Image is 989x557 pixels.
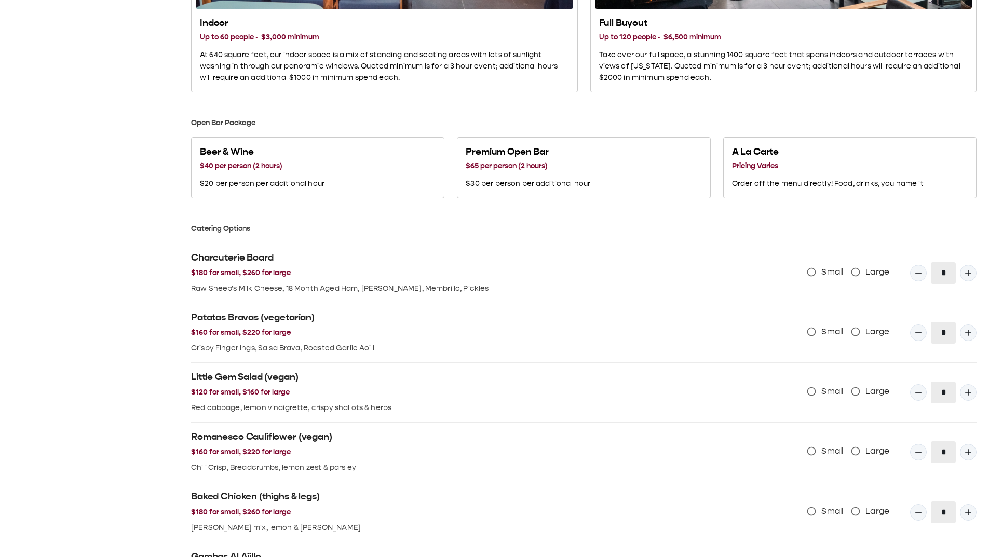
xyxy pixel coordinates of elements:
h2: Baked Chicken (thighs & legs) [191,491,712,503]
p: Crispy Fingerlings, Salsa Brava, Roasted Garlic Aoili [191,343,712,354]
p: Raw Sheep's Milk Cheese, 18 Month Aged Ham, [PERSON_NAME], Membrillo, Pickles [191,283,712,294]
p: [PERSON_NAME] mix, lemon & [PERSON_NAME] [191,522,712,534]
h2: Beer & Wine [200,146,324,158]
p: Take over our full space, a stunning 1400 square feet that spans indoors and outdoor terraces wit... [599,49,968,84]
h2: Full Buyout [599,17,968,30]
span: Small [821,505,843,518]
h3: $160 for small, $220 for large [191,446,712,458]
button: Premium Open Bar [457,137,710,198]
h2: Romanesco Cauliflower (vegan) [191,431,712,443]
h3: $180 for small, $260 for large [191,507,712,518]
h2: Little Gem Salad (vegan) [191,371,712,384]
h2: Premium Open Bar [466,146,590,158]
h3: $65 per person (2 hours) [466,160,590,172]
p: At 640 square feet, our indoor space is a mix of standing and seating areas with lots of sunlight... [200,49,569,84]
div: Quantity Input [910,441,977,463]
div: Quantity Input [910,382,977,403]
h3: Open Bar Package [191,117,977,129]
span: Large [865,325,889,338]
h2: Indoor [200,17,569,30]
h3: Catering Options [191,223,977,235]
span: Large [865,385,889,398]
h3: $160 for small, $220 for large [191,327,712,338]
p: $20 per person per additional hour [200,178,324,189]
h3: $120 for small, $160 for large [191,387,712,398]
span: Large [865,505,889,518]
div: Quantity Input [910,262,977,284]
h3: Pricing Varies [732,160,924,172]
span: Small [821,266,843,278]
p: Red cabbage, lemon vinaigrette, crispy shallots & herbs [191,402,712,414]
div: Quantity Input [910,322,977,344]
div: Select one [191,137,977,198]
p: $30 per person per additional hour [466,178,590,189]
h3: $180 for small, $260 for large [191,267,712,279]
span: Large [865,266,889,278]
h2: Charcuterie Board [191,252,712,264]
h3: $40 per person (2 hours) [200,160,324,172]
button: Beer & Wine [191,137,444,198]
span: Small [821,325,843,338]
p: Order off the menu directly! Food, drinks, you name it [732,178,924,189]
h3: Up to 120 people · $6,500 minimum [599,32,968,43]
div: Quantity Input [910,501,977,523]
h2: Patatas Bravas (vegetarian) [191,311,712,324]
button: A La Carte [723,137,977,198]
p: Chili Crisp, Breadcrumbs, lemon zest & parsley [191,462,712,473]
h3: Up to 60 people · $3,000 minimum [200,32,569,43]
span: Small [821,445,843,457]
span: Large [865,445,889,457]
h2: A La Carte [732,146,924,158]
span: Small [821,385,843,398]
